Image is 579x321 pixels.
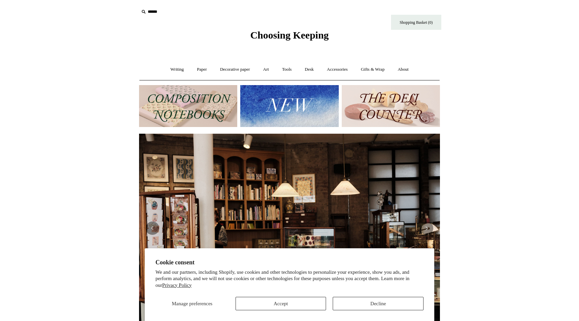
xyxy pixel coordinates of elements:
a: Shopping Basket (0) [391,15,441,30]
a: Writing [165,61,190,78]
button: Manage preferences [155,297,229,310]
button: Decline [333,297,424,310]
img: The Deli Counter [342,85,440,127]
a: Art [257,61,275,78]
a: Accessories [321,61,354,78]
h2: Cookie consent [155,259,424,266]
span: Choosing Keeping [250,29,329,41]
img: New.jpg__PID:f73bdf93-380a-4a35-bcfe-7823039498e1 [240,85,338,127]
img: 202302 Composition ledgers.jpg__PID:69722ee6-fa44-49dd-a067-31375e5d54ec [139,85,237,127]
button: Next [420,221,433,235]
a: Choosing Keeping [250,35,329,40]
a: Tools [276,61,298,78]
a: Desk [299,61,320,78]
a: About [392,61,415,78]
span: Manage preferences [172,301,212,306]
a: Privacy Policy [162,282,192,288]
a: Paper [191,61,213,78]
button: Accept [236,297,326,310]
button: Previous [146,221,159,235]
a: Decorative paper [214,61,256,78]
a: Gifts & Wrap [355,61,391,78]
p: We and our partners, including Shopify, use cookies and other technologies to personalize your ex... [155,269,424,289]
